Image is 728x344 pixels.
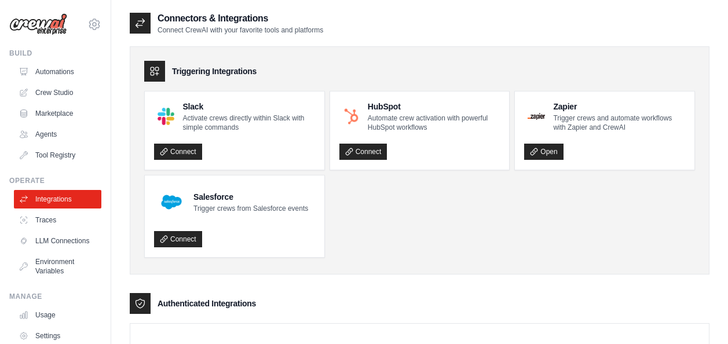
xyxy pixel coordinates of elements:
[158,188,185,216] img: Salesforce Logo
[14,306,101,324] a: Usage
[158,12,323,25] h2: Connectors & Integrations
[553,114,685,132] p: Trigger crews and automate workflows with Zapier and CrewAI
[343,108,360,125] img: HubSpot Logo
[368,101,500,112] h4: HubSpot
[158,25,323,35] p: Connect CrewAI with your favorite tools and platforms
[9,13,67,35] img: Logo
[14,104,101,123] a: Marketplace
[14,211,101,229] a: Traces
[193,204,308,213] p: Trigger crews from Salesforce events
[14,63,101,81] a: Automations
[14,252,101,280] a: Environment Variables
[172,65,257,77] h3: Triggering Integrations
[154,231,202,247] a: Connect
[9,292,101,301] div: Manage
[182,101,314,112] h4: Slack
[670,288,728,344] div: Widget de chat
[528,113,545,120] img: Zapier Logo
[368,114,500,132] p: Automate crew activation with powerful HubSpot workflows
[670,288,728,344] iframe: Chat Widget
[14,232,101,250] a: LLM Connections
[182,114,314,132] p: Activate crews directly within Slack with simple commands
[193,191,308,203] h4: Salesforce
[14,146,101,164] a: Tool Registry
[158,108,174,125] img: Slack Logo
[339,144,387,160] a: Connect
[9,49,101,58] div: Build
[14,190,101,208] a: Integrations
[14,83,101,102] a: Crew Studio
[154,144,202,160] a: Connect
[524,144,563,160] a: Open
[158,298,256,309] h3: Authenticated Integrations
[14,125,101,144] a: Agents
[553,101,685,112] h4: Zapier
[9,176,101,185] div: Operate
